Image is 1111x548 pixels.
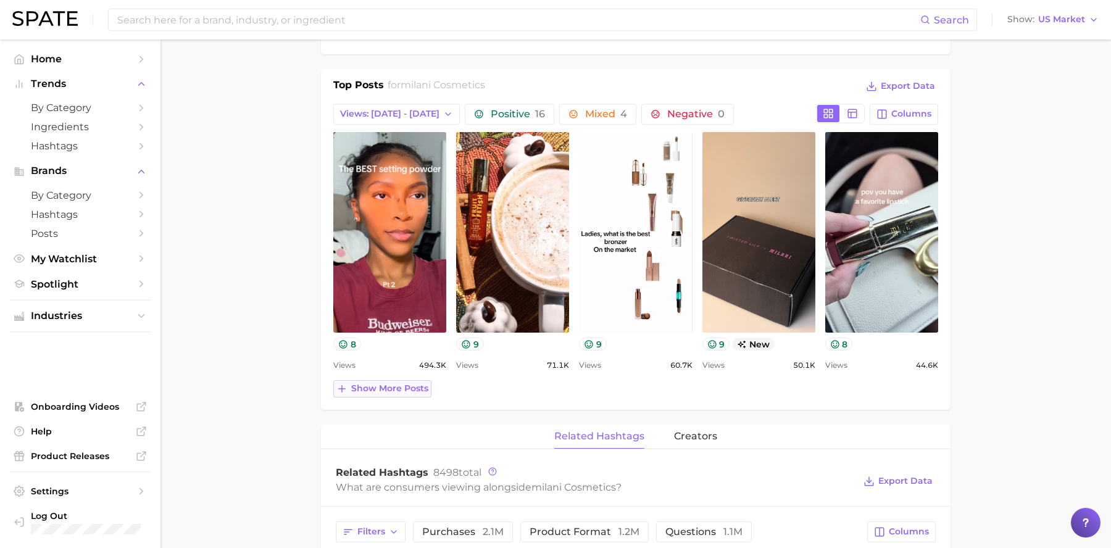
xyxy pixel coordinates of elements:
a: by Category [10,98,151,117]
button: 9 [579,338,607,351]
button: 8 [825,338,853,351]
span: Settings [31,486,130,497]
h2: for [388,78,485,96]
span: questions [665,527,743,537]
span: Mixed [585,109,627,119]
span: 4 [620,108,627,120]
span: 1.1m [723,526,743,538]
span: Log Out [31,510,141,521]
span: Related Hashtags [336,467,428,478]
a: My Watchlist [10,249,151,268]
a: Posts [10,224,151,243]
img: SPATE [12,11,78,26]
span: Industries [31,310,130,322]
span: Spotlight [31,278,130,290]
span: Show more posts [351,383,428,394]
button: 9 [456,338,484,351]
button: Views: [DATE] - [DATE] [333,104,460,125]
span: Home [31,53,130,65]
span: product format [530,527,639,537]
span: 71.1k [547,358,569,373]
button: Export Data [860,473,936,490]
span: Posts [31,228,130,239]
span: Views [579,358,601,373]
span: 44.6k [916,358,938,373]
span: total [433,467,481,478]
span: 60.7k [670,358,693,373]
span: US Market [1038,16,1085,23]
a: Product Releases [10,447,151,465]
span: milani cosmetics [401,79,485,91]
a: by Category [10,186,151,205]
span: 50.1k [793,358,815,373]
h1: Top Posts [333,78,384,96]
span: related hashtags [554,431,644,442]
span: 494.3k [419,358,446,373]
span: Ingredients [31,121,130,133]
span: My Watchlist [31,253,130,265]
span: Export Data [878,476,933,486]
button: Filters [336,521,406,542]
a: Hashtags [10,205,151,224]
span: 8498 [433,467,459,478]
span: Onboarding Videos [31,401,130,412]
button: Industries [10,307,151,325]
button: Export Data [863,78,938,95]
span: new [732,338,775,351]
span: Hashtags [31,209,130,220]
span: Export Data [881,81,935,91]
span: Columns [889,526,929,537]
span: 16 [535,108,545,120]
button: Brands [10,162,151,180]
span: Trends [31,78,130,89]
a: Home [10,49,151,68]
span: Product Releases [31,450,130,462]
input: Search here for a brand, industry, or ingredient [116,9,920,30]
span: by Category [31,189,130,201]
a: Spotlight [10,275,151,294]
button: Columns [870,104,938,125]
a: Ingredients [10,117,151,136]
span: Hashtags [31,140,130,152]
span: Views [456,358,478,373]
div: What are consumers viewing alongside ? [336,479,854,496]
span: Columns [891,109,931,119]
a: Help [10,422,151,441]
span: 2.1m [483,526,504,538]
button: Columns [867,521,936,542]
span: Positive [491,109,545,119]
span: Views [333,358,356,373]
span: Search [934,14,969,26]
button: Trends [10,75,151,93]
span: by Category [31,102,130,114]
span: Show [1007,16,1034,23]
span: Negative [667,109,725,119]
a: Onboarding Videos [10,397,151,416]
a: Hashtags [10,136,151,156]
span: purchases [422,527,504,537]
span: creators [674,431,717,442]
span: milani cosmetics [531,481,616,493]
span: Views: [DATE] - [DATE] [340,109,439,119]
span: Help [31,426,130,437]
span: Brands [31,165,130,176]
span: 1.2m [618,526,639,538]
a: Log out. Currently logged in with e-mail danielle@spate.nyc. [10,507,151,539]
span: Views [825,358,847,373]
button: Show more posts [333,380,431,397]
span: Views [702,358,725,373]
span: 0 [718,108,725,120]
button: ShowUS Market [1004,12,1102,28]
a: Settings [10,482,151,500]
span: Filters [357,526,385,537]
button: 9 [702,338,730,351]
button: 8 [333,338,361,351]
